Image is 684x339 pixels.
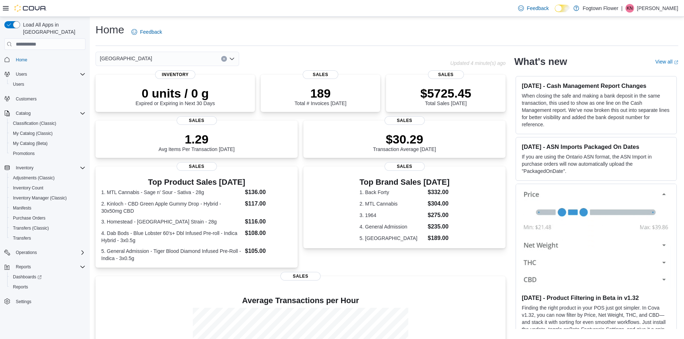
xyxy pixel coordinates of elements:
p: | [621,4,623,13]
button: My Catalog (Classic) [7,128,88,138]
span: Settings [16,299,31,305]
dd: $332.00 [428,188,450,197]
dd: $108.00 [245,229,292,237]
dd: $304.00 [428,199,450,208]
span: Classification (Classic) [13,121,56,126]
a: Users [10,80,27,89]
span: My Catalog (Classic) [13,131,53,136]
nav: Complex example [4,51,85,325]
span: Sales [280,272,321,281]
span: Customers [16,96,37,102]
dt: 2. MTL Cannabis [359,200,425,207]
a: Home [13,56,30,64]
a: Reports [10,283,31,291]
dt: 1. MTL Cannabis - Sage n' Sour - Sativa - 28g [101,189,242,196]
button: Users [13,70,30,79]
span: My Catalog (Beta) [10,139,85,148]
span: Customers [13,94,85,103]
div: Total # Invoices [DATE] [294,86,346,106]
span: Reports [13,284,28,290]
span: Inventory Count [10,184,85,192]
dd: $275.00 [428,211,450,220]
dd: $136.00 [245,188,292,197]
a: Feedback [129,25,165,39]
span: Reports [10,283,85,291]
span: [GEOGRAPHIC_DATA] [100,54,152,63]
h3: [DATE] - ASN Imports Packaged On Dates [522,143,671,150]
h3: Top Product Sales [DATE] [101,178,292,187]
span: Users [13,70,85,79]
button: Operations [1,248,88,258]
p: $5725.45 [420,86,471,100]
button: Classification (Classic) [7,118,88,128]
button: Catalog [13,109,33,118]
h3: [DATE] - Cash Management Report Changes [522,82,671,89]
dd: $189.00 [428,234,450,243]
a: My Catalog (Classic) [10,129,56,138]
span: My Catalog (Classic) [10,129,85,138]
span: Sales [385,116,425,125]
p: Fogtown Flower [583,4,619,13]
span: Feedback [527,5,549,12]
svg: External link [674,60,678,65]
span: Reports [13,263,85,271]
a: View allExternal link [655,59,678,65]
a: Purchase Orders [10,214,48,222]
div: Avg Items Per Transaction [DATE] [159,132,235,152]
img: Cova [14,5,47,12]
span: Operations [16,250,37,255]
em: Beta Features [569,326,601,332]
span: Transfers (Classic) [10,224,85,232]
a: Manifests [10,204,34,212]
button: Reports [1,262,88,272]
span: Home [16,57,27,63]
span: Load All Apps in [GEOGRAPHIC_DATA] [20,21,85,36]
div: Kevon Neiven [625,4,634,13]
span: Classification (Classic) [10,119,85,128]
a: Settings [13,297,34,306]
button: Reports [13,263,34,271]
a: Inventory Manager (Classic) [10,194,70,202]
p: $30.29 [373,132,436,146]
dd: $105.00 [245,247,292,255]
span: Inventory Count [13,185,43,191]
h1: Home [96,23,124,37]
span: Transfers [13,235,31,241]
button: Operations [13,248,40,257]
dd: $117.00 [245,199,292,208]
button: Inventory [1,163,88,173]
a: Dashboards [10,273,45,281]
span: Purchase Orders [13,215,46,221]
dt: 5. General Admission - Tiger Blood Diamond Infused Pre-Roll - Indica - 3x0.5g [101,248,242,262]
dt: 4. Dab Bods - Blue Lobster 60's+ Dbl Infused Pre-roll - Indica Hybrid - 3x0.5g [101,230,242,244]
p: 1.29 [159,132,235,146]
button: Inventory [13,164,36,172]
button: Purchase Orders [7,213,88,223]
button: Manifests [7,203,88,213]
span: Sales [303,70,339,79]
h2: What's new [514,56,567,67]
span: Reports [16,264,31,270]
button: Users [7,79,88,89]
a: Adjustments (Classic) [10,174,57,182]
span: Manifests [13,205,31,211]
button: Adjustments (Classic) [7,173,88,183]
button: Home [1,54,88,65]
dd: $235.00 [428,222,450,231]
span: Promotions [13,151,35,156]
span: Purchase Orders [10,214,85,222]
span: Transfers [10,234,85,243]
span: Catalog [16,110,31,116]
button: Transfers (Classic) [7,223,88,233]
span: Sales [385,162,425,171]
dt: 4. General Admission [359,223,425,230]
button: Users [1,69,88,79]
a: Customers [13,95,39,103]
h3: Top Brand Sales [DATE] [359,178,450,187]
button: My Catalog (Beta) [7,138,88,149]
button: Customers [1,94,88,104]
h4: Average Transactions per Hour [101,296,500,305]
p: 189 [294,86,346,100]
a: My Catalog (Beta) [10,139,51,148]
input: Dark Mode [555,5,570,12]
